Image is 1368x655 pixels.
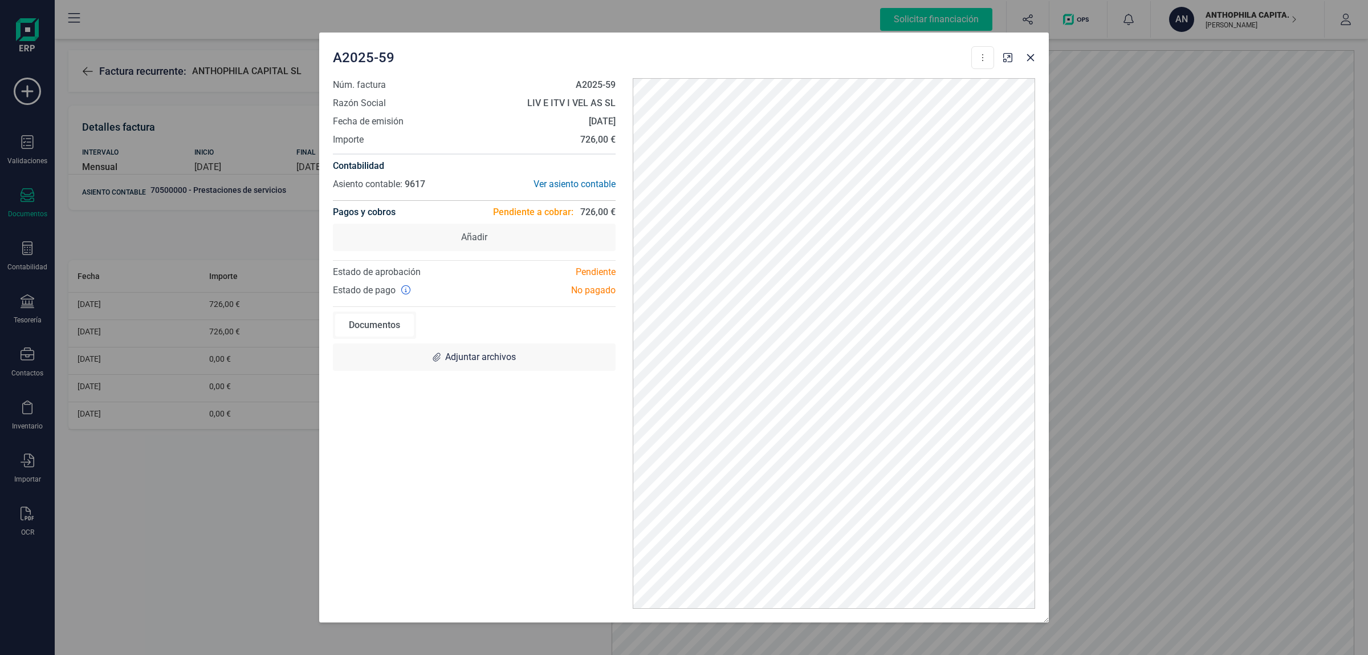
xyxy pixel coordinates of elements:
[335,314,414,337] div: Documentos
[474,265,624,279] div: Pendiente
[461,231,487,244] span: Añadir
[333,179,402,189] span: Asiento contable:
[576,79,616,90] strong: A2025-59
[333,201,396,224] h4: Pagos y cobros
[333,343,616,371] div: Adjuntar archivos
[474,177,616,191] div: Ver asiento contable
[333,96,386,110] span: Razón Social
[589,116,616,127] strong: [DATE]
[333,133,364,147] span: Importe
[333,284,396,297] span: Estado de pago
[333,115,404,128] span: Fecha de emisión
[333,48,394,67] span: A2025-59
[445,350,516,364] span: Adjuntar archivos
[527,98,616,108] strong: LIV E ITV I VEL AS SL
[580,134,616,145] strong: 726,00 €
[405,179,425,189] span: 9617
[580,205,616,219] span: 726,00 €
[333,266,421,277] span: Estado de aprobación
[493,205,573,219] span: Pendiente a cobrar:
[333,78,386,92] span: Núm. factura
[474,284,624,297] div: No pagado
[333,159,616,173] h4: Contabilidad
